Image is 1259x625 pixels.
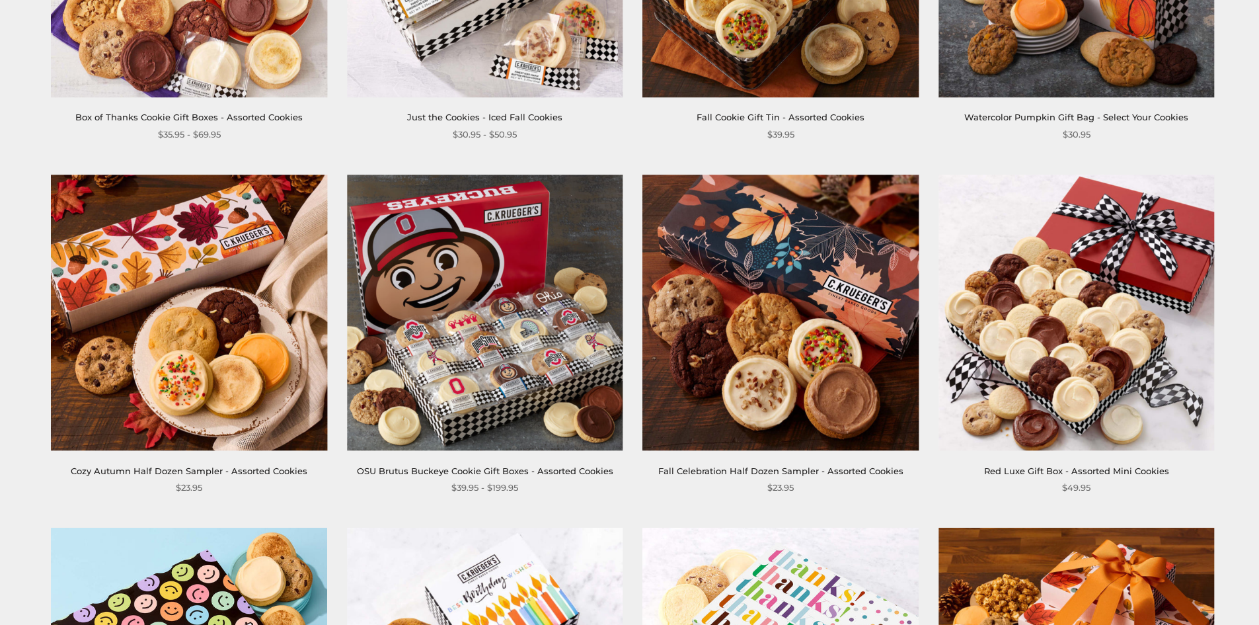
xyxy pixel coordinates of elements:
img: Cozy Autumn Half Dozen Sampler - Assorted Cookies [52,175,327,450]
a: Box of Thanks Cookie Gift Boxes - Assorted Cookies [75,112,303,122]
a: Fall Celebration Half Dozen Sampler - Assorted Cookies [658,466,903,476]
span: $30.95 [1063,128,1090,142]
span: $35.95 - $69.95 [158,128,221,142]
img: OSU Brutus Buckeye Cookie Gift Boxes - Assorted Cookies [347,175,623,450]
a: Red Luxe Gift Box - Assorted Mini Cookies [984,466,1169,476]
a: Just the Cookies - Iced Fall Cookies [407,112,562,122]
img: Fall Celebration Half Dozen Sampler - Assorted Cookies [643,175,919,450]
a: Fall Cookie Gift Tin - Assorted Cookies [697,112,864,122]
span: $39.95 [767,128,794,142]
a: Watercolor Pumpkin Gift Bag - Select Your Cookies [964,112,1188,122]
span: $30.95 - $50.95 [453,128,517,142]
a: OSU Brutus Buckeye Cookie Gift Boxes - Assorted Cookies [357,466,613,476]
img: Red Luxe Gift Box - Assorted Mini Cookies [938,175,1214,450]
a: Cozy Autumn Half Dozen Sampler - Assorted Cookies [71,466,307,476]
span: $23.95 [767,481,794,495]
span: $23.95 [176,481,202,495]
span: $49.95 [1062,481,1090,495]
span: $39.95 - $199.95 [451,481,518,495]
